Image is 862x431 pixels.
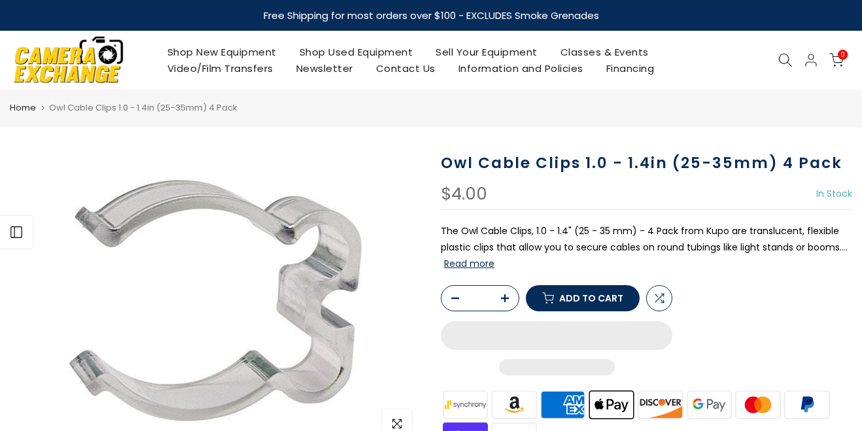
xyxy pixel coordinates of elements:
[587,388,636,421] img: apple pay
[838,50,848,60] span: 0
[284,60,364,77] a: Newsletter
[10,101,36,114] a: Home
[526,285,640,311] button: Add to cart
[424,44,549,60] a: Sell Your Equipment
[444,258,494,269] button: Read more
[441,388,490,421] img: synchrony
[636,388,685,421] img: discover
[559,294,623,303] span: Add to cart
[829,53,844,67] a: 0
[264,9,599,22] strong: Free Shipping for most orders over $100 - EXCLUDES Smoke Grenades
[816,187,852,200] span: In Stock
[734,388,783,421] img: master
[595,60,666,77] a: Financing
[441,186,487,203] div: $4.00
[156,44,288,60] a: Shop New Equipment
[549,44,660,60] a: Classes & Events
[490,388,539,421] img: amazon payments
[441,223,852,273] p: The Owl Cable Clips, 1.0 - 1.4" (25 - 35 mm) - 4 Pack from Kupo are translucent, flexible plastic...
[685,388,734,421] img: google pay
[447,60,595,77] a: Information and Policies
[783,388,832,421] img: paypal
[441,154,852,173] h1: Owl Cable Clips 1.0 - 1.4in (25-35mm) 4 Pack
[49,101,237,114] span: Owl Cable Clips 1.0 - 1.4in (25-35mm) 4 Pack
[538,388,587,421] img: american express
[288,44,424,60] a: Shop Used Equipment
[364,60,447,77] a: Contact Us
[156,60,284,77] a: Video/Film Transfers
